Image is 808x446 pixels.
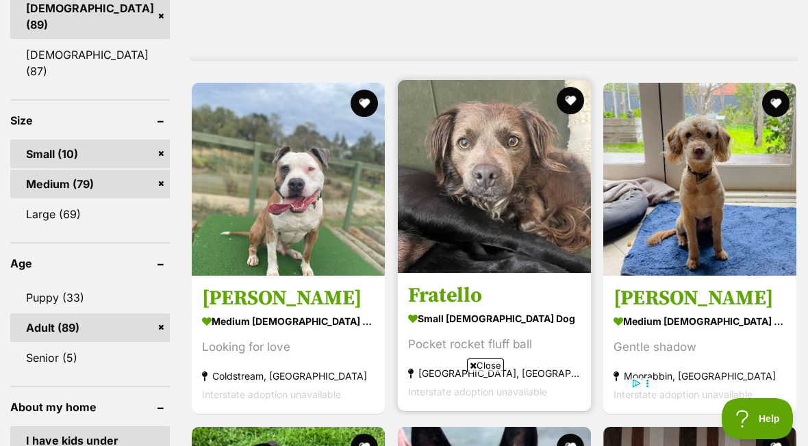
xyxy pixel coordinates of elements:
[10,343,170,372] a: Senior (5)
[10,170,170,198] a: Medium (79)
[408,309,581,328] strong: small [DEMOGRAPHIC_DATA] Dog
[467,358,504,372] span: Close
[351,90,378,117] button: favourite
[408,335,581,354] div: Pocket rocket fluff ball
[408,364,581,382] strong: [GEOGRAPHIC_DATA], [GEOGRAPHIC_DATA]
[10,401,170,413] header: About my home
[10,40,170,86] a: [DEMOGRAPHIC_DATA] (87)
[10,200,170,228] a: Large (69)
[614,389,753,400] span: Interstate adoption unavailable
[614,285,786,311] h3: [PERSON_NAME]
[408,283,581,309] h3: Fratello
[202,311,375,331] strong: medium [DEMOGRAPHIC_DATA] Dog
[603,83,796,276] img: Alexander Silvanus - Poodle (Toy) Dog
[10,283,170,312] a: Puppy (33)
[10,114,170,127] header: Size
[398,80,591,273] img: Fratello - Dachshund x Border Collie Dog
[202,367,375,385] strong: Coldstream, [GEOGRAPHIC_DATA]
[192,275,385,414] a: [PERSON_NAME] medium [DEMOGRAPHIC_DATA] Dog Looking for love Coldstream, [GEOGRAPHIC_DATA] Inters...
[155,378,653,439] iframe: Advertisement
[603,275,796,414] a: [PERSON_NAME] medium [DEMOGRAPHIC_DATA] Dog Gentle shadow Moorabbin, [GEOGRAPHIC_DATA] Interstate...
[614,311,786,331] strong: medium [DEMOGRAPHIC_DATA] Dog
[722,398,794,439] iframe: Help Scout Beacon - Open
[614,338,786,356] div: Gentle shadow
[192,83,385,276] img: Lenny - American Staffy Dog
[10,140,170,168] a: Small (10)
[10,257,170,270] header: Age
[762,90,790,117] button: favourite
[10,313,170,342] a: Adult (89)
[556,87,583,114] button: favourite
[614,367,786,385] strong: Moorabbin, [GEOGRAPHIC_DATA]
[398,272,591,411] a: Fratello small [DEMOGRAPHIC_DATA] Dog Pocket rocket fluff ball [GEOGRAPHIC_DATA], [GEOGRAPHIC_DAT...
[202,285,375,311] h3: [PERSON_NAME]
[202,338,375,356] div: Looking for love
